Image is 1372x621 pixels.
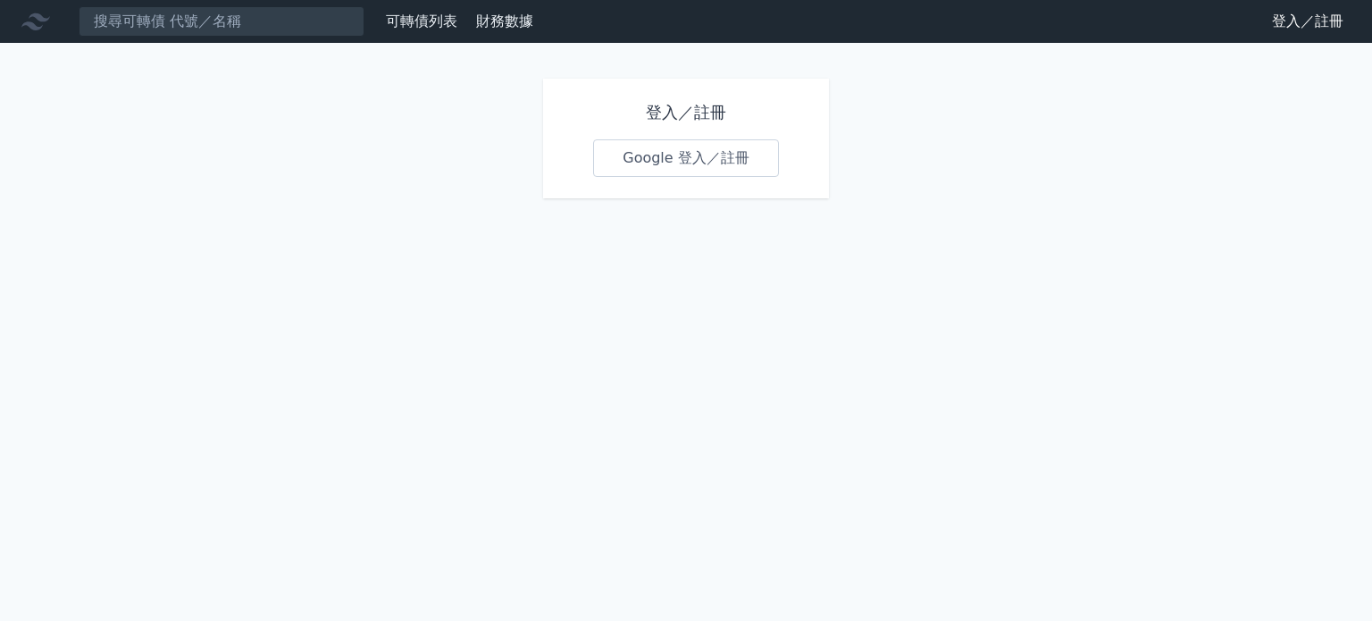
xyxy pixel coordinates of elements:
a: 可轉債列表 [386,13,457,29]
h1: 登入／註冊 [593,100,779,125]
a: 財務數據 [476,13,533,29]
input: 搜尋可轉債 代號／名稱 [79,6,364,37]
a: Google 登入／註冊 [593,139,779,177]
a: 登入／註冊 [1258,7,1358,36]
